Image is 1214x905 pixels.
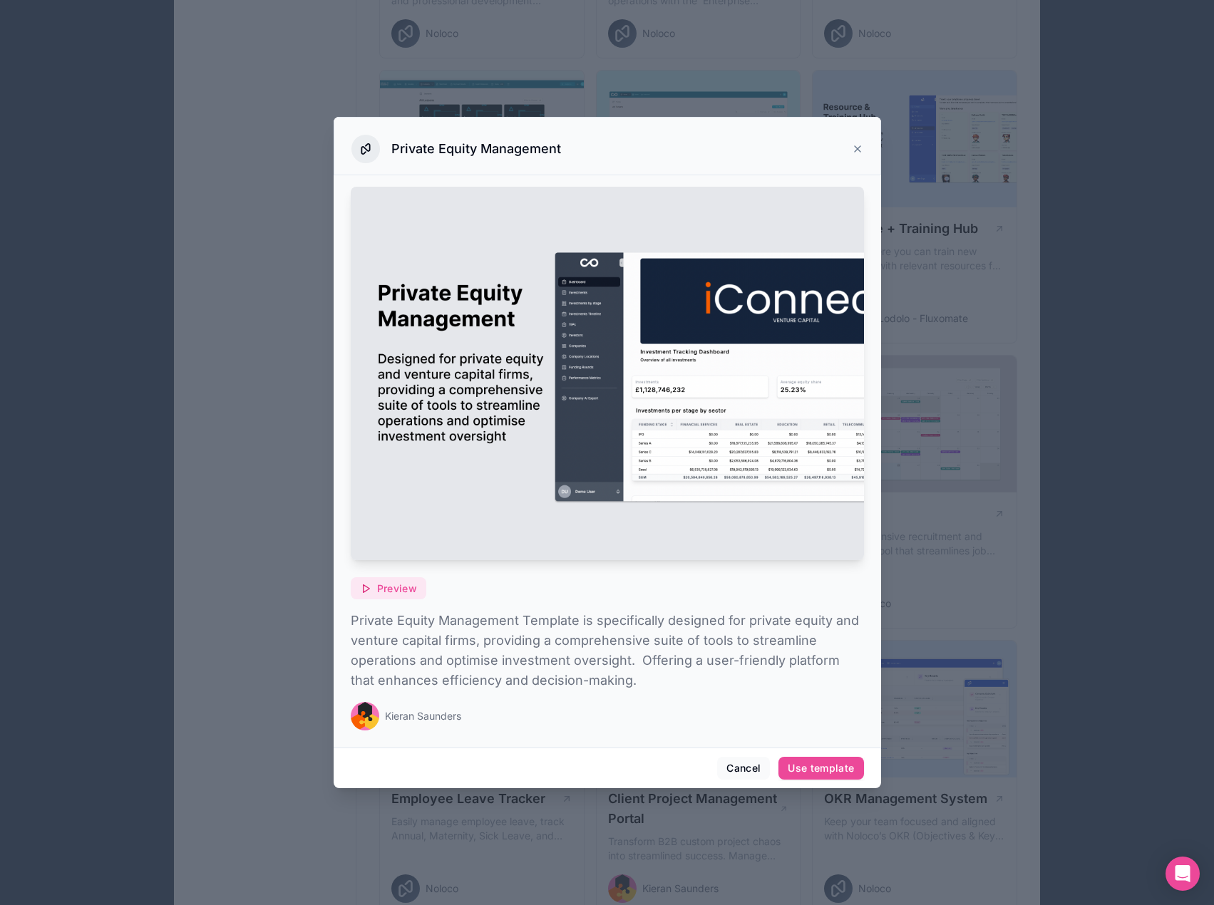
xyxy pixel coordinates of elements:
button: Use template [778,757,863,780]
div: Open Intercom Messenger [1166,857,1200,891]
span: Preview [377,582,417,595]
button: Preview [351,577,426,600]
span: Kieran Saunders [385,709,461,723]
h3: Private Equity Management [391,140,561,157]
p: Private Equity Management Template is specifically designed for private equity and venture capita... [351,611,864,691]
img: Private Equity Management [351,187,864,560]
div: Use template [788,762,854,775]
button: Cancel [717,757,770,780]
